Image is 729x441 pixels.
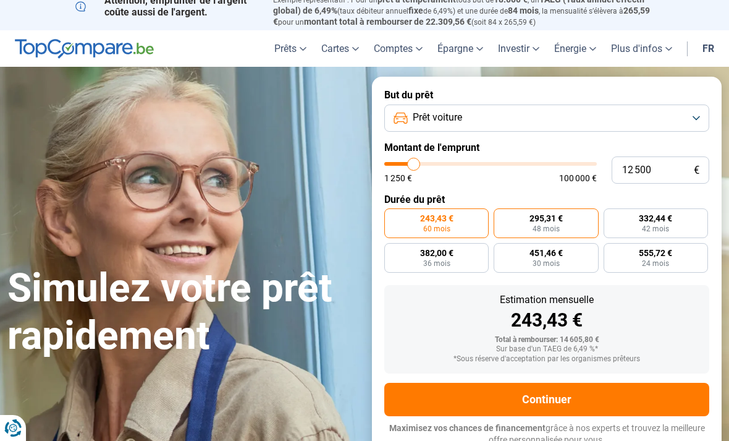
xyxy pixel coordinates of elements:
[394,345,699,354] div: Sur base d'un TAEG de 6,49 %*
[394,336,699,345] div: Total à rembourser: 14 605,80 €
[547,30,604,67] a: Énergie
[533,260,560,267] span: 30 mois
[639,249,672,257] span: 555,72 €
[694,165,699,176] span: €
[384,174,412,182] span: 1 250 €
[491,30,547,67] a: Investir
[394,295,699,305] div: Estimation mensuelle
[639,214,672,223] span: 332,44 €
[384,105,709,132] button: Prêt voiture
[420,249,453,257] span: 382,00 €
[413,111,462,124] span: Prêt voiture
[384,142,709,153] label: Montant de l'emprunt
[420,214,453,223] span: 243,43 €
[559,174,597,182] span: 100 000 €
[394,355,699,364] div: *Sous réserve d'acceptation par les organismes prêteurs
[529,249,563,257] span: 451,46 €
[408,6,423,15] span: fixe
[7,265,357,360] h1: Simulez votre prêt rapidement
[604,30,680,67] a: Plus d'infos
[642,225,669,233] span: 42 mois
[423,260,450,267] span: 36 mois
[430,30,491,67] a: Épargne
[267,30,314,67] a: Prêts
[529,214,563,223] span: 295,31 €
[533,225,560,233] span: 48 mois
[423,225,450,233] span: 60 mois
[508,6,539,15] span: 84 mois
[384,89,709,101] label: But du prêt
[695,30,722,67] a: fr
[642,260,669,267] span: 24 mois
[314,30,366,67] a: Cartes
[366,30,430,67] a: Comptes
[384,194,709,205] label: Durée du prêt
[384,383,709,416] button: Continuer
[389,423,546,433] span: Maximisez vos chances de financement
[304,17,471,27] span: montant total à rembourser de 22.309,56 €
[394,311,699,330] div: 243,43 €
[273,6,650,27] span: 265,59 €
[15,39,154,59] img: TopCompare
